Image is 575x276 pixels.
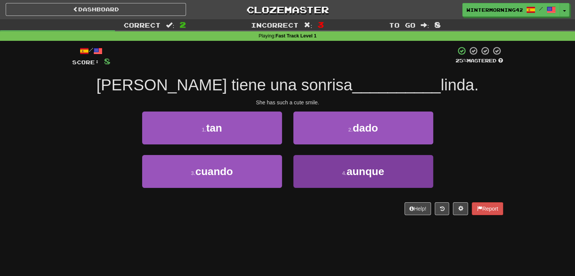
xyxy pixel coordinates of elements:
[251,21,299,29] span: Incorrect
[142,155,282,188] button: 3.cuando
[421,22,429,28] span: :
[124,21,161,29] span: Correct
[348,127,353,133] small: 2 .
[166,22,174,28] span: :
[197,3,378,16] a: Clozemaster
[456,57,503,64] div: Mastered
[389,21,415,29] span: To go
[342,170,347,176] small: 4 .
[304,22,312,28] span: :
[191,170,195,176] small: 3 .
[353,122,378,134] span: dado
[293,112,433,144] button: 2.dado
[104,56,110,66] span: 8
[352,76,441,94] span: __________
[72,99,503,106] div: She has such a cute smile.
[435,202,449,215] button: Round history (alt+y)
[180,20,186,29] span: 2
[195,166,233,177] span: cuando
[206,122,222,134] span: tan
[405,202,431,215] button: Help!
[434,20,441,29] span: 8
[539,6,543,11] span: /
[318,20,324,29] span: 3
[72,46,110,56] div: /
[293,155,433,188] button: 4.aunque
[347,166,384,177] span: aunque
[467,6,522,13] span: WinterMorning4201
[441,76,479,94] span: linda.
[202,127,206,133] small: 1 .
[456,57,467,64] span: 25 %
[276,33,317,39] strong: Fast Track Level 1
[462,3,560,17] a: WinterMorning4201 /
[142,112,282,144] button: 1.tan
[72,59,99,65] span: Score:
[96,76,352,94] span: [PERSON_NAME] tiene una sonrisa
[6,3,186,16] a: Dashboard
[472,202,503,215] button: Report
